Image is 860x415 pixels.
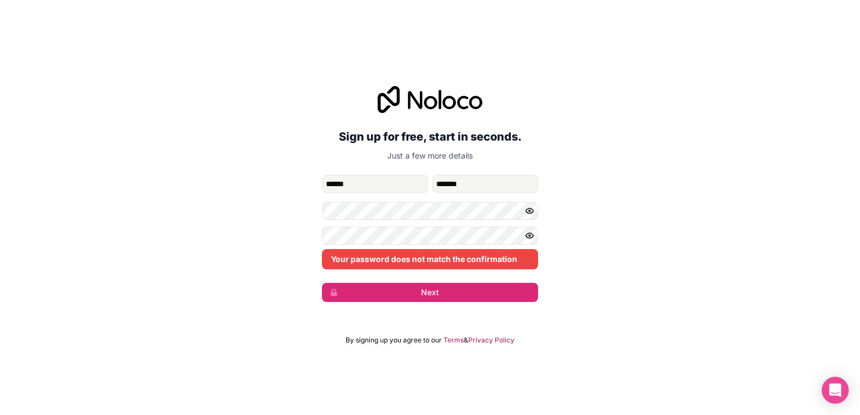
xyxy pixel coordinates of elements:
[464,336,468,345] span: &
[468,336,514,345] a: Privacy Policy
[444,336,464,345] a: Terms
[346,336,442,345] span: By signing up you agree to our
[322,175,428,193] input: given-name
[322,127,538,147] h2: Sign up for free, start in seconds.
[822,377,849,404] div: Open Intercom Messenger
[322,283,538,302] button: Next
[322,249,538,269] div: Your password does not match the confirmation
[322,227,538,245] input: Confirm password
[432,175,538,193] input: family-name
[322,202,538,220] input: Password
[322,150,538,161] p: Just a few more details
